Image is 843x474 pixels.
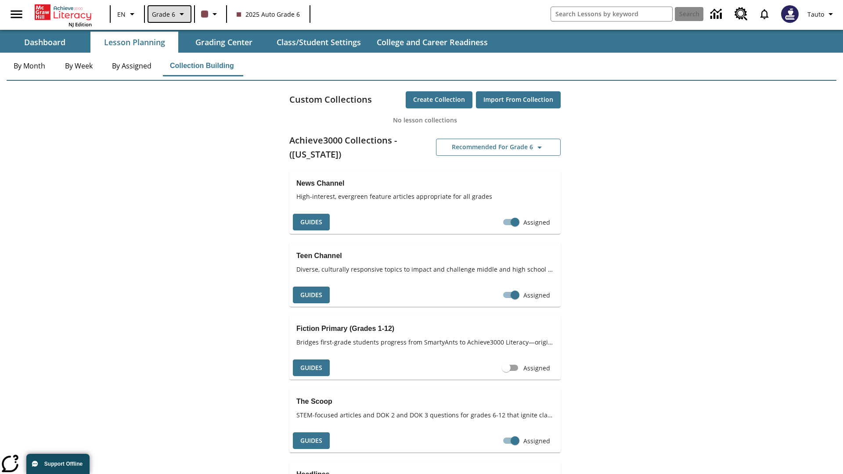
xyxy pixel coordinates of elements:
[117,10,126,19] span: EN
[705,2,729,26] a: Data Center
[296,192,554,201] span: High-interest, evergreen feature articles appropriate for all grades
[289,133,425,162] h2: Achieve3000 Collections - ([US_STATE])
[551,7,672,21] input: search field
[270,32,368,53] button: Class/Student Settings
[476,91,561,108] button: Import from Collection
[237,10,300,19] span: 2025 Auto Grade 6
[90,32,178,53] button: Lesson Planning
[807,10,824,19] span: Tauto
[105,55,159,76] button: By Assigned
[293,359,330,377] button: Guides
[57,55,101,76] button: By Week
[406,91,472,108] button: Create Collection
[35,4,92,21] a: Home
[293,432,330,449] button: Guides
[523,218,550,227] span: Assigned
[296,395,554,408] h3: The Scoop
[804,6,839,22] button: Profile/Settings
[753,3,776,25] a: Notifications
[152,10,175,19] span: Grade 6
[7,55,52,76] button: By Month
[163,55,241,76] button: Collection Building
[776,3,804,25] button: Select a new avatar
[44,461,83,467] span: Support Offline
[296,265,554,274] span: Diverse, culturally responsive topics to impact and challenge middle and high school students
[296,410,554,420] span: STEM-focused articles and DOK 2 and DOK 3 questions for grades 6-12 that ignite class discussions...
[198,6,223,22] button: Class color is dark brown. Change class color
[35,3,92,28] div: Home
[296,250,554,262] h3: Teen Channel
[523,436,550,445] span: Assigned
[113,6,141,22] button: Language: EN, Select a language
[180,32,268,53] button: Grading Center
[370,32,495,53] button: College and Career Readiness
[729,2,753,26] a: Resource Center, Will open in new tab
[1,32,89,53] button: Dashboard
[289,93,372,107] h2: Custom Collections
[4,1,29,27] button: Open side menu
[289,115,561,125] p: No lesson collections
[26,454,90,474] button: Support Offline
[523,291,550,300] span: Assigned
[523,363,550,373] span: Assigned
[68,21,92,28] span: NJ Edition
[296,177,554,190] h3: News Channel
[296,323,554,335] h3: Fiction Primary (Grades 1-12)
[296,338,554,347] span: Bridges first-grade students progress from SmartyAnts to Achieve3000 Literacy—original, episodic ...
[436,139,561,156] button: Recommended for Grade 6
[148,5,191,23] button: Grade: Grade 6, Select a grade
[781,5,799,23] img: Avatar
[293,214,330,231] button: Guides
[293,287,330,304] button: Guides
